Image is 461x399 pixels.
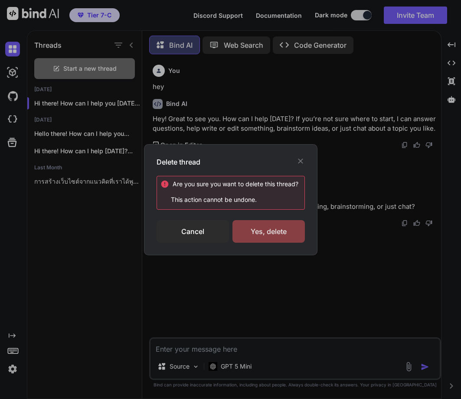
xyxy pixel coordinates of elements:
[173,180,298,188] div: Are you sure you want to delete this ?
[157,220,229,243] div: Cancel
[232,220,305,243] div: Yes, delete
[275,180,295,188] span: thread
[160,195,304,204] p: This action cannot be undone.
[157,157,200,167] h3: Delete thread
